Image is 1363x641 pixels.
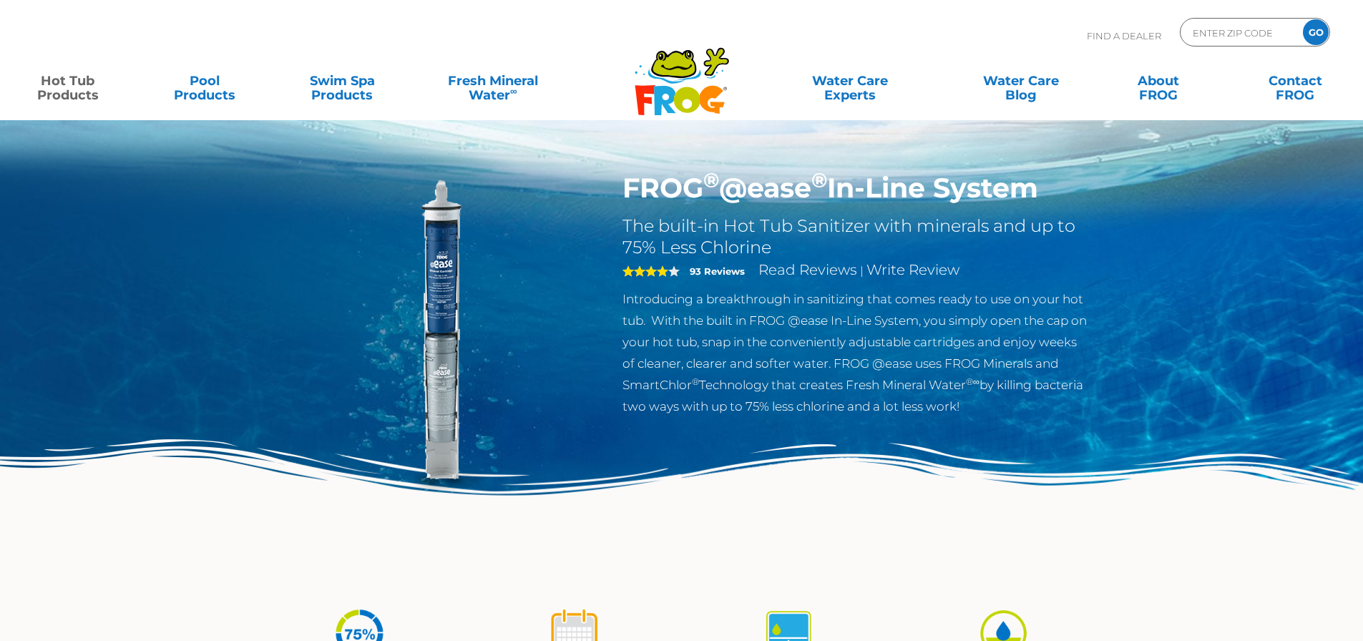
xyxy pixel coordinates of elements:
[426,67,560,95] a: Fresh MineralWater∞
[622,215,1090,258] h2: The built-in Hot Tub Sanitizer with minerals and up to 75% Less Chlorine
[690,265,745,277] strong: 93 Reviews
[274,172,602,499] img: inline-system.png
[152,67,258,95] a: PoolProducts
[967,67,1074,95] a: Water CareBlog
[622,288,1090,417] p: Introducing a breakthrough in sanitizing that comes ready to use on your hot tub. With the built ...
[627,29,737,116] img: Frog Products Logo
[289,67,396,95] a: Swim SpaProducts
[703,167,719,192] sup: ®
[692,376,699,387] sup: ®
[758,261,857,278] a: Read Reviews
[811,167,827,192] sup: ®
[763,67,937,95] a: Water CareExperts
[866,261,959,278] a: Write Review
[622,172,1090,205] h1: FROG @ease In-Line System
[1242,67,1349,95] a: ContactFROG
[1303,19,1329,45] input: GO
[1087,18,1161,54] p: Find A Dealer
[510,85,517,97] sup: ∞
[14,67,121,95] a: Hot TubProducts
[860,264,864,278] span: |
[966,376,979,387] sup: ®∞
[1105,67,1211,95] a: AboutFROG
[622,265,668,277] span: 4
